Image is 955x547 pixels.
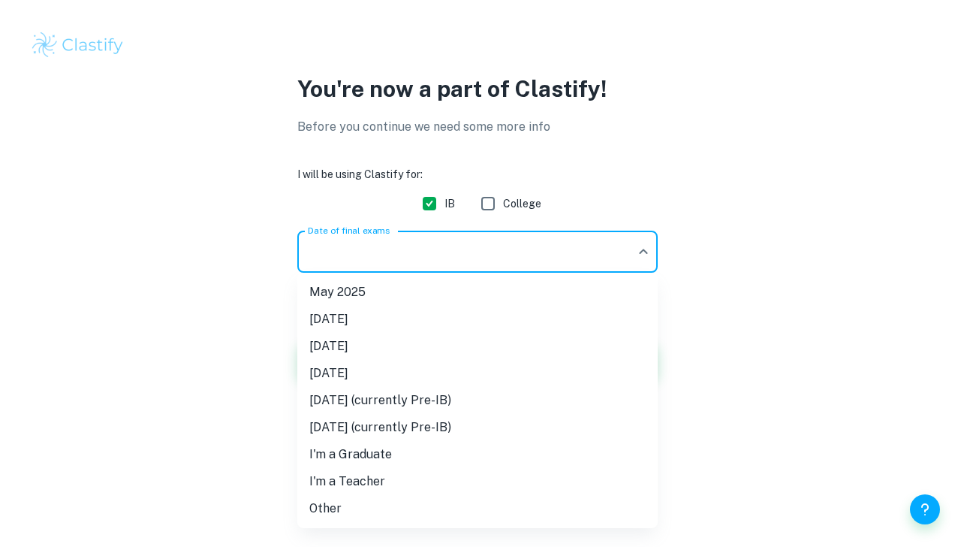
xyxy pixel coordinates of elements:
li: I'm a Graduate [297,441,658,468]
li: [DATE] [297,306,658,333]
li: Other [297,495,658,522]
li: [DATE] [297,333,658,360]
li: May 2025 [297,279,658,306]
li: [DATE] (currently Pre-IB) [297,414,658,441]
li: I'm a Teacher [297,468,658,495]
li: [DATE] [297,360,658,387]
li: [DATE] (currently Pre-IB) [297,387,658,414]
